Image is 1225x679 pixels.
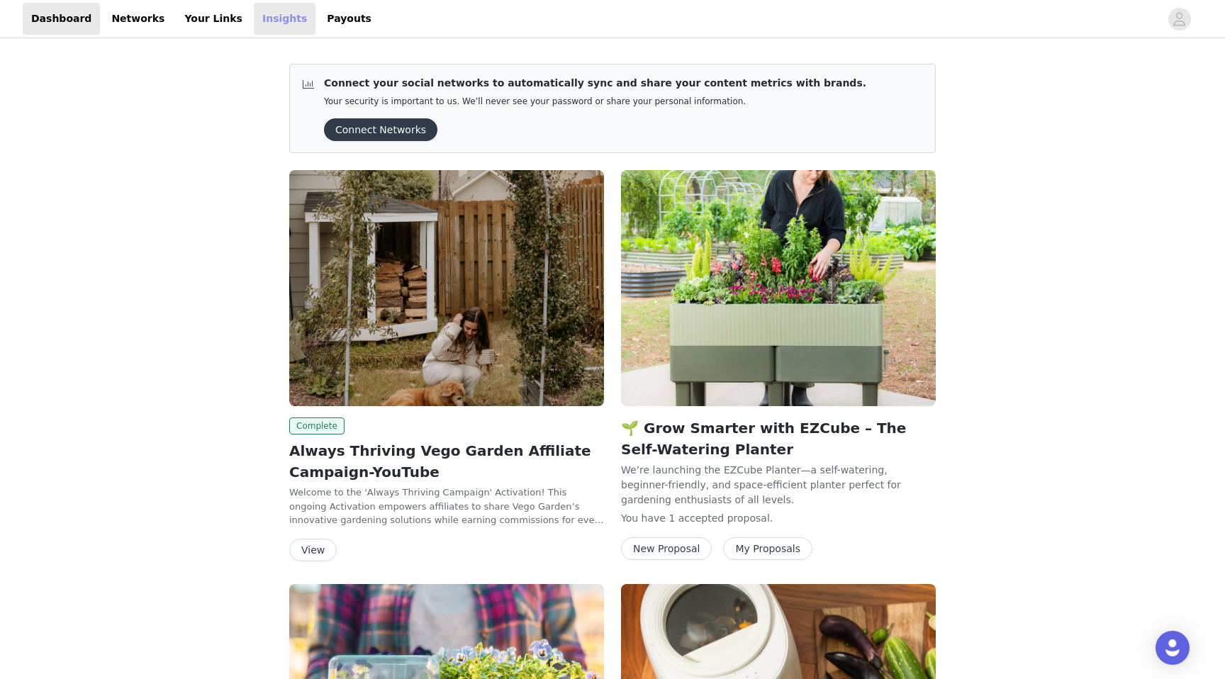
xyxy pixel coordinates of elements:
[324,96,866,107] p: Your security is important to us. We’ll never see your password or share your personal information.
[621,463,936,505] p: We’re launching the EZCube Planter—a self-watering, beginner-friendly, and space-efficient plante...
[1173,8,1186,30] div: avatar
[723,537,812,560] button: My Proposals
[318,3,380,35] a: Payouts
[621,511,936,526] p: You have 1 accepted proposal .
[324,76,866,91] p: Connect your social networks to automatically sync and share your content metrics with brands.
[621,170,936,406] img: Vego Garden
[621,417,936,460] h2: 🌱 Grow Smarter with EZCube – The Self-Watering Planter
[289,539,337,561] button: View
[621,537,712,560] button: New Proposal
[324,118,437,141] button: Connect Networks
[289,545,337,556] a: View
[1156,631,1190,665] div: Open Intercom Messenger
[289,486,604,527] p: Welcome to the 'Always Thriving Campaign' Activation! This ongoing Activation empowers affiliates...
[289,170,604,406] img: Vego Garden
[176,3,251,35] a: Your Links
[289,417,345,434] span: Complete
[23,3,100,35] a: Dashboard
[103,3,173,35] a: Networks
[254,3,315,35] a: Insights
[289,440,604,483] h2: Always Thriving Vego Garden Affiliate Campaign-YouTube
